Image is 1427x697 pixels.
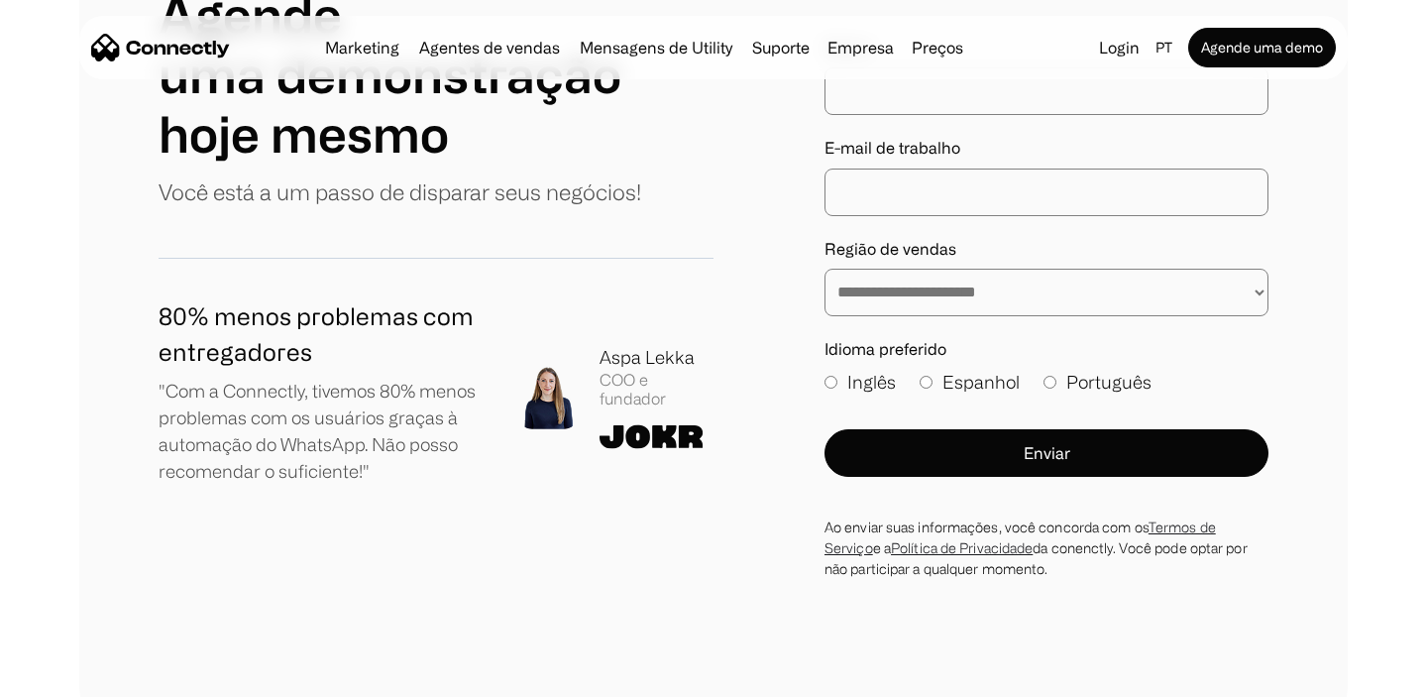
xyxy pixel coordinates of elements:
[824,139,1268,158] label: E-mail de trabalho
[317,40,407,56] a: Marketing
[920,369,1020,396] label: Espanhol
[91,33,230,62] a: home
[159,378,485,485] p: "Com a Connectly, tivemos 80% menos problemas com os usuários graças à automação do WhatsApp. Não...
[920,376,933,389] input: Espanhol
[824,376,837,389] input: Inglês
[572,40,740,56] a: Mensagens de Utility
[159,175,641,208] p: Você está a um passo de disparar seus negócios!
[1148,34,1184,61] div: pt
[824,340,1268,359] label: Idioma preferido
[1155,34,1172,61] div: pt
[600,371,713,408] div: COO e fundador
[824,520,1216,555] a: Termos de Serviço
[1043,369,1152,396] label: Português
[1043,376,1056,389] input: Português
[744,40,818,56] a: Suporte
[824,429,1268,477] button: Enviar
[891,540,1033,555] a: Política de Privacidade
[822,34,900,61] div: Empresa
[827,34,894,61] div: Empresa
[904,40,971,56] a: Preços
[824,517,1268,579] div: Ao enviar suas informações, você concorda com os e a da conenctly. Você pode optar por não partic...
[159,298,485,370] h1: 80% menos problemas com entregadores
[1091,34,1148,61] a: Login
[20,660,119,690] aside: Language selected: Português (Brasil)
[824,240,1268,259] label: Região de vendas
[824,369,896,396] label: Inglês
[40,662,119,690] ul: Language list
[600,344,713,371] div: Aspa Lekka
[411,40,568,56] a: Agentes de vendas
[1188,28,1336,67] a: Agende uma demo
